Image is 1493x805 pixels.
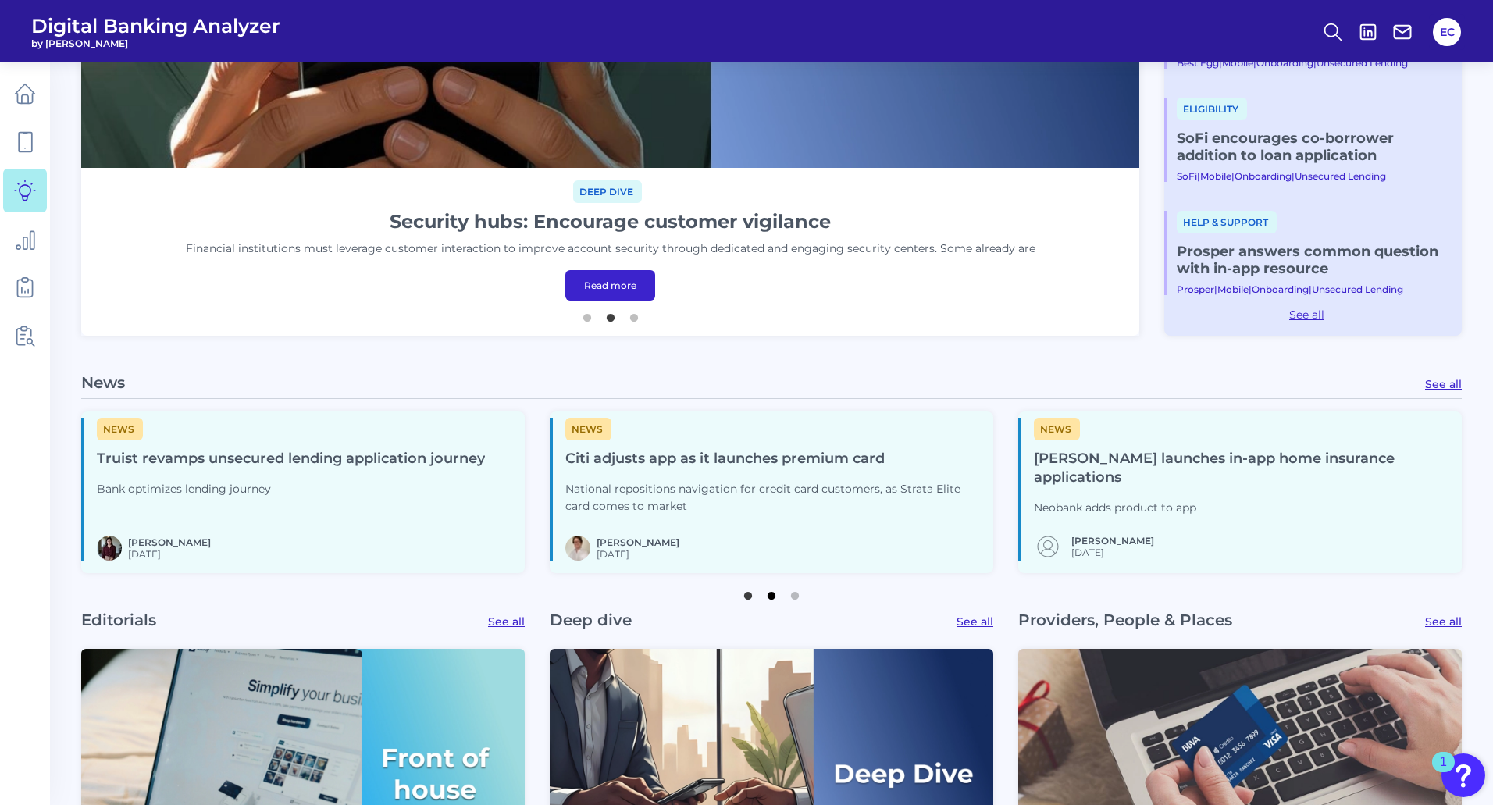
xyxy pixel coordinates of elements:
span: Digital Banking Analyzer [31,14,280,37]
span: | [1253,57,1256,69]
a: Read more [565,270,655,301]
a: [PERSON_NAME] [128,536,211,548]
a: See all [488,614,525,629]
a: Prosper [1177,283,1214,295]
span: | [1214,283,1217,295]
h4: Truist revamps unsecured lending application journey [97,450,485,468]
a: News [97,421,143,436]
a: SoFi encourages co-borrower addition to loan application [1177,130,1449,164]
a: Mobile [1217,283,1249,295]
img: MIchael McCaw [565,536,590,561]
p: Neobank adds product to app [1034,500,1449,517]
a: Onboarding [1235,170,1292,182]
span: | [1292,170,1295,182]
button: EC [1433,18,1461,46]
a: Unsecured Lending [1295,170,1386,182]
div: 1 [1440,762,1447,782]
span: News [97,418,143,440]
p: Editorials [81,611,156,629]
a: Mobile [1200,170,1231,182]
a: Best Egg [1177,57,1219,69]
a: [PERSON_NAME] [597,536,679,548]
span: News [565,418,611,440]
span: by [PERSON_NAME] [31,37,280,49]
a: Help & Support [1177,215,1277,229]
span: [DATE] [1071,547,1154,558]
a: Onboarding [1252,283,1309,295]
span: | [1313,57,1317,69]
button: Open Resource Center, 1 new notification [1441,753,1485,797]
h4: [PERSON_NAME] launches in-app home insurance applications [1034,450,1449,487]
h4: Citi adjusts app as it launches premium card [565,450,981,468]
p: Bank optimizes lending journey [97,481,485,498]
button: 2 [603,306,618,322]
a: News [565,421,611,436]
a: Unsecured Lending [1317,57,1408,69]
span: Help & Support [1177,211,1277,233]
button: 1 [740,584,756,600]
a: News [1034,421,1080,436]
p: Deep dive [550,611,632,629]
h1: Security hubs: Encourage customer vigilance [390,209,831,234]
span: | [1197,170,1200,182]
button: 3 [626,306,642,322]
a: Onboarding [1256,57,1313,69]
span: | [1309,283,1312,295]
img: RNFetchBlobTmp_0b8yx2vy2p867rz195sbp4h.png [97,536,122,561]
p: News [81,373,125,392]
a: Unsecured Lending [1312,283,1403,295]
a: Eligibility [1177,102,1247,116]
a: See all [957,614,993,629]
span: [DATE] [597,548,679,560]
a: Prosper answers common question with in-app resource [1177,243,1449,277]
a: [PERSON_NAME] [1071,535,1154,547]
p: National repositions navigation for credit card customers, as Strata Elite card comes to market [565,481,981,515]
span: | [1231,170,1235,182]
a: SoFi [1177,170,1197,182]
a: See all [1425,614,1462,629]
span: | [1219,57,1222,69]
span: [DATE] [128,548,211,560]
p: Financial institutions must leverage customer interaction to improve account security through ded... [186,240,1035,258]
a: See all [1425,377,1462,391]
span: Deep dive [573,180,642,203]
button: 2 [764,584,779,600]
a: See all [1164,308,1449,322]
button: 3 [787,584,803,600]
span: | [1249,283,1252,295]
a: Mobile [1222,57,1253,69]
a: Deep dive [573,183,642,198]
p: Providers, People & Places [1018,611,1232,629]
button: 1 [579,306,595,322]
span: News [1034,418,1080,440]
span: Eligibility [1177,98,1247,120]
